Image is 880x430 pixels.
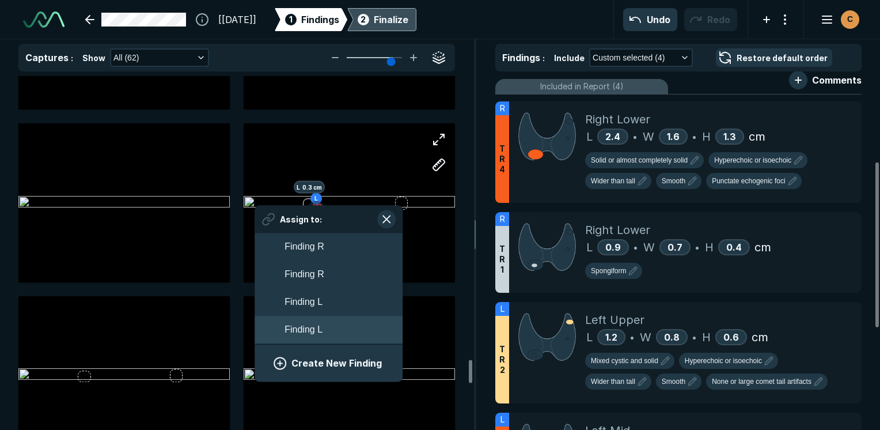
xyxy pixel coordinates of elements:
[499,344,505,375] span: T R 2
[705,239,714,256] span: H
[585,221,650,239] span: Right Lower
[752,329,768,346] span: cm
[500,213,505,225] span: R
[714,155,791,165] span: Hyperechoic or isoechoic
[586,239,593,256] span: L
[500,303,505,315] span: L
[18,7,69,32] a: See-Mode Logo
[361,13,366,25] span: 2
[499,144,505,175] span: T R 4
[754,239,771,256] span: cm
[812,73,862,87] span: Comments
[255,233,403,261] button: Finding R
[591,376,635,387] span: Wider than tall
[623,8,677,31] button: Undo
[586,128,593,145] span: L
[268,352,389,375] button: Create New Finding
[643,128,654,145] span: W
[684,8,737,31] button: Redo
[540,80,624,93] span: Included in Report (4)
[500,413,505,426] span: L
[723,331,739,343] span: 0.6
[712,176,785,186] span: Punctate echogenic foci
[605,131,620,142] span: 2.4
[591,176,635,186] span: Wider than tall
[712,376,811,387] span: None or large comet tail artifacts
[218,13,256,27] span: [[DATE]]
[605,331,617,343] span: 1.2
[664,331,680,343] span: 0.8
[275,8,347,31] div: 1Findings
[543,53,545,63] span: :
[813,8,862,31] button: avatar-name
[495,101,862,203] li: RTR4Right LowerL2.4•W1.6•H1.3cm
[374,13,408,27] div: Finalize
[716,48,832,67] button: Restore default order
[554,52,585,64] span: Include
[23,12,65,28] img: See-Mode Logo
[585,311,644,329] span: Left Upper
[255,316,403,344] button: Finding L
[591,266,626,276] span: Spongiform
[499,244,505,275] span: T R 1
[586,329,593,346] span: L
[285,240,324,254] span: Finding R
[702,128,711,145] span: H
[640,329,651,346] span: W
[591,356,658,366] span: Mixed cystic and solid
[518,111,576,162] img: 6bo38YAAAAGSURBVAMAupoV2IuUREQAAAAASUVORK5CYII=
[685,356,762,366] span: Hyperechoic or isoechoic
[495,212,862,293] li: RTR1Right LowerL0.9•W0.7•H0.4cm
[347,8,416,31] div: 2Finalize
[847,13,853,25] span: C
[285,323,323,337] span: Finding L
[113,51,139,64] span: All (62)
[662,376,685,387] span: Smooth
[285,296,323,310] span: Finding L
[294,181,325,194] span: L 0.3 cm
[495,302,862,403] li: LTR2Left UpperL1.2•W0.8•H0.6cm
[692,330,696,344] span: •
[605,242,621,253] span: 0.9
[25,52,69,63] span: Captures
[301,13,339,27] span: Findings
[662,176,685,186] span: Smooth
[591,155,688,165] span: Solid or almost completely solid
[255,289,403,316] button: Finding L
[255,261,403,289] button: Finding R
[723,131,736,142] span: 1.3
[289,13,293,25] span: 1
[695,240,699,254] span: •
[518,311,576,363] img: z1Me5EAAAAGSURBVAMAVDW559vEtsoAAAAASUVORK5CYII=
[726,242,742,253] span: 0.4
[749,128,765,145] span: cm
[585,111,650,128] span: Right Lower
[500,102,505,115] span: R
[841,10,859,29] div: avatar-name
[692,130,696,144] span: •
[667,242,682,253] span: 0.7
[643,239,655,256] span: W
[285,268,324,282] span: Finding R
[71,53,73,63] span: :
[593,51,665,64] span: Custom selected (4)
[702,329,711,346] span: H
[634,240,638,254] span: •
[280,213,322,225] span: Assign to:
[630,330,634,344] span: •
[502,52,540,63] span: Findings
[518,221,576,273] img: 4wDPCEAAAAGSURBVAMA6aq351wQ8s4AAAAASUVORK5CYII=
[633,130,637,144] span: •
[667,131,680,142] span: 1.6
[82,52,105,64] span: Show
